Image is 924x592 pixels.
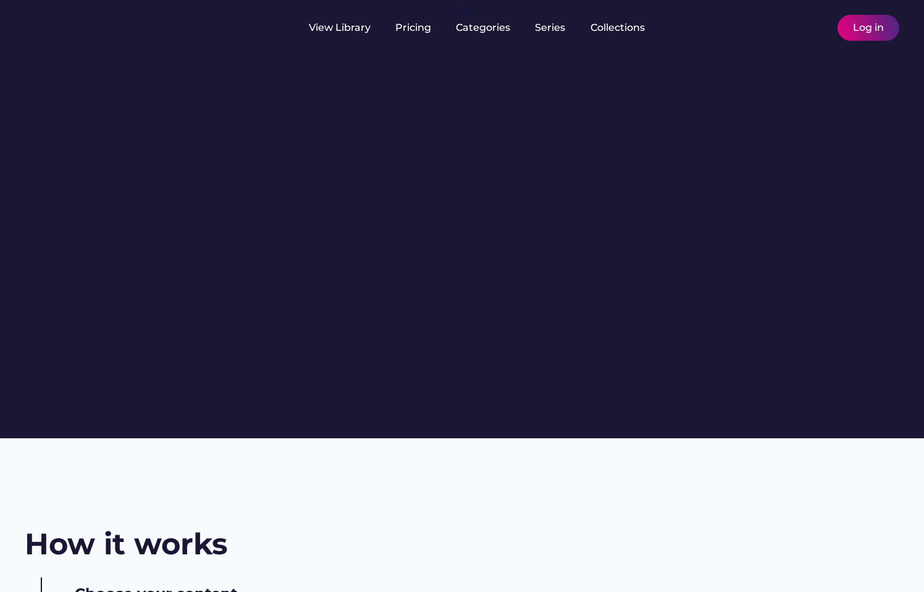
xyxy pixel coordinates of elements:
div: Log in [853,21,884,35]
img: yH5BAEAAAAALAAAAAABAAEAAAIBRAA7 [789,20,804,35]
div: Categories [456,21,510,35]
div: Collections [590,21,645,35]
img: yH5BAEAAAAALAAAAAABAAEAAAIBRAA7 [142,20,157,35]
img: yH5BAEAAAAALAAAAAABAAEAAAIBRAA7 [810,20,825,35]
img: yH5BAEAAAAALAAAAAABAAEAAAIBRAA7 [25,14,122,39]
div: Pricing [395,21,431,35]
div: fvck [456,6,472,19]
h2: How it works [25,523,227,565]
div: View Library [309,21,371,35]
div: Series [535,21,566,35]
